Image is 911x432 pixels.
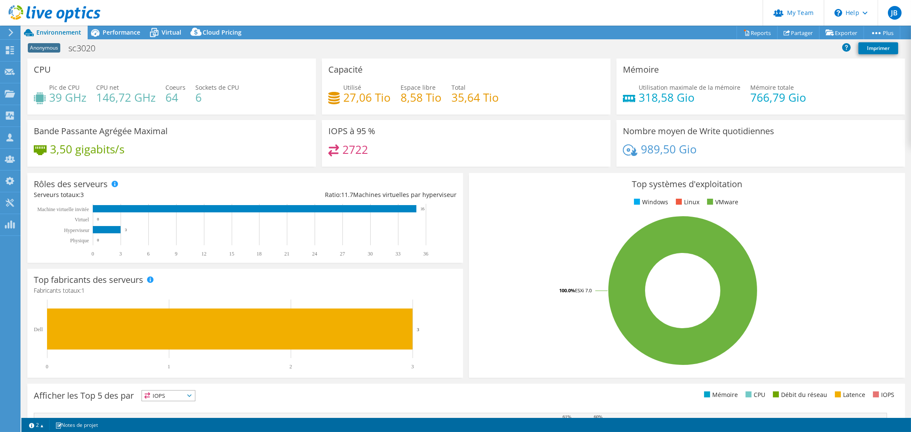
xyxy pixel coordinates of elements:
[80,191,84,199] span: 3
[639,93,740,102] h4: 318,58 Gio
[594,414,602,419] text: 60%
[49,420,104,430] a: Notes de projet
[23,420,50,430] a: 2
[451,93,499,102] h4: 35,64 Tio
[368,251,373,257] text: 30
[34,179,108,189] h3: Rôles des serveurs
[289,364,292,370] text: 2
[49,83,80,91] span: Pic de CPU
[641,144,697,154] h4: 989,50 Gio
[168,364,170,370] text: 1
[559,287,575,294] tspan: 100.0%
[328,65,363,74] h3: Capacité
[256,251,262,257] text: 18
[96,83,119,91] span: CPU net
[343,93,391,102] h4: 27,06 Tio
[103,28,140,36] span: Performance
[777,26,820,39] a: Partager
[864,26,900,39] a: Plus
[284,251,289,257] text: 21
[70,238,89,244] text: Physique
[401,83,436,91] span: Espace libre
[195,93,239,102] h4: 6
[417,327,419,332] text: 3
[343,83,361,91] span: Utilisé
[175,251,177,257] text: 9
[97,238,99,242] text: 0
[423,251,428,257] text: 36
[195,83,239,91] span: Sockets de CPU
[639,83,740,91] span: Utilisation maximale de la mémoire
[312,251,317,257] text: 24
[833,390,865,400] li: Latence
[411,364,414,370] text: 3
[341,191,353,199] span: 11.7
[34,65,51,74] h3: CPU
[819,26,864,39] a: Exporter
[34,286,457,295] h4: Fabricants totaux:
[340,251,345,257] text: 27
[632,197,668,207] li: Windows
[46,364,48,370] text: 0
[201,251,206,257] text: 12
[34,190,245,200] div: Serveurs totaux:
[888,6,902,20] span: JB
[28,43,60,53] span: Anonymous
[50,144,124,154] h4: 3,50 gigabits/s
[36,28,81,36] span: Environnement
[34,326,43,332] text: Dell
[702,390,738,400] li: Mémoire
[475,179,898,189] h3: Top systèmes d'exploitation
[64,227,89,233] text: Hyperviseur
[750,83,794,91] span: Mémoire totale
[147,251,150,257] text: 6
[743,390,765,400] li: CPU
[81,286,85,294] span: 1
[165,93,186,102] h4: 64
[563,414,571,419] text: 61%
[34,126,168,136] h3: Bande Passante Agrégée Maximal
[705,197,738,207] li: VMware
[401,93,442,102] h4: 8,58 Tio
[737,26,778,39] a: Reports
[203,28,242,36] span: Cloud Pricing
[91,251,94,257] text: 0
[342,145,368,154] h4: 2722
[229,251,234,257] text: 15
[245,190,457,200] div: Ratio: Machines virtuelles par hyperviseur
[142,391,195,401] span: IOPS
[34,275,143,285] h3: Top fabricants des serveurs
[37,206,89,212] tspan: Machine virtuelle invitée
[451,83,466,91] span: Total
[97,217,99,221] text: 0
[162,28,181,36] span: Virtual
[871,390,894,400] li: IOPS
[96,93,156,102] h4: 146,72 GHz
[858,42,898,54] a: Imprimer
[750,93,806,102] h4: 766,79 Gio
[165,83,186,91] span: Coeurs
[65,44,109,53] h1: sc3020
[834,9,842,17] svg: \n
[575,287,592,294] tspan: ESXi 7.0
[674,197,699,207] li: Linux
[49,93,86,102] h4: 39 GHz
[395,251,401,257] text: 33
[623,126,774,136] h3: Nombre moyen de Write quotidiennes
[75,217,89,223] text: Virtuel
[125,228,127,232] text: 3
[119,251,122,257] text: 3
[623,65,659,74] h3: Mémoire
[421,207,425,211] text: 35
[771,390,827,400] li: Débit du réseau
[328,126,375,136] h3: IOPS à 95 %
